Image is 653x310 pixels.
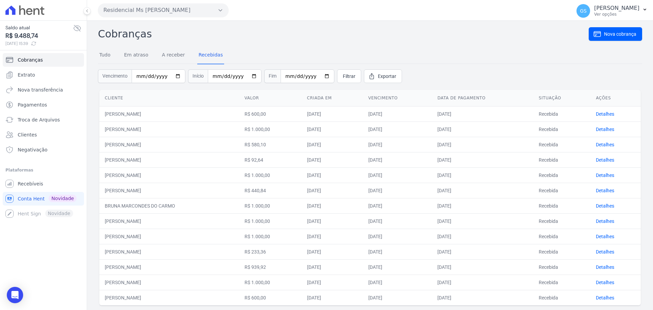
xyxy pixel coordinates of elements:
td: [DATE] [363,229,432,244]
td: Recebida [533,259,590,275]
td: [DATE] [302,213,363,229]
td: [PERSON_NAME] [99,137,239,152]
td: [DATE] [302,152,363,167]
div: Open Intercom Messenger [7,287,23,303]
td: [PERSON_NAME] [99,106,239,121]
td: [PERSON_NAME] [99,121,239,137]
span: R$ 9.488,74 [5,31,73,40]
td: R$ 1.000,00 [239,229,302,244]
td: [DATE] [363,198,432,213]
span: Recebíveis [18,180,43,187]
td: R$ 600,00 [239,106,302,121]
a: Detalhes [596,234,614,239]
button: Residencial Ms [PERSON_NAME] [98,3,229,17]
td: Recebida [533,229,590,244]
a: Detalhes [596,157,614,163]
td: R$ 1.000,00 [239,121,302,137]
a: Recebíveis [3,177,84,191]
td: [DATE] [363,152,432,167]
th: Ações [590,90,641,107]
p: [PERSON_NAME] [594,5,639,12]
td: R$ 939,92 [239,259,302,275]
td: [DATE] [363,259,432,275]
td: R$ 580,10 [239,137,302,152]
span: Nova transferência [18,86,63,93]
td: [PERSON_NAME] [99,213,239,229]
a: Detalhes [596,249,614,255]
td: [DATE] [432,137,533,152]
a: Recebidas [197,47,224,64]
td: [PERSON_NAME] [99,244,239,259]
td: Recebida [533,275,590,290]
td: Recebida [533,121,590,137]
a: Detalhes [596,188,614,193]
td: [DATE] [302,121,363,137]
span: Conta Hent [18,195,45,202]
td: [DATE] [432,106,533,121]
td: R$ 92,64 [239,152,302,167]
td: [DATE] [302,229,363,244]
td: [DATE] [302,275,363,290]
span: Início [188,69,208,83]
span: Nova cobrança [604,31,636,37]
div: Plataformas [5,166,81,174]
th: Vencimento [363,90,432,107]
td: [DATE] [363,290,432,305]
td: Recebida [533,213,590,229]
td: [DATE] [302,259,363,275]
th: Valor [239,90,302,107]
td: [PERSON_NAME] [99,229,239,244]
td: [PERSON_NAME] [99,183,239,198]
td: [DATE] [363,244,432,259]
a: Nova cobrança [589,27,642,41]
td: [DATE] [363,106,432,121]
td: R$ 600,00 [239,290,302,305]
td: [PERSON_NAME] [99,290,239,305]
td: [DATE] [302,290,363,305]
td: R$ 1.000,00 [239,213,302,229]
td: [DATE] [302,244,363,259]
a: Extrato [3,68,84,82]
th: Cliente [99,90,239,107]
td: Recebida [533,137,590,152]
th: Situação [533,90,590,107]
td: [PERSON_NAME] [99,275,239,290]
td: R$ 233,36 [239,244,302,259]
th: Data de pagamento [432,90,533,107]
td: [PERSON_NAME] [99,259,239,275]
a: Clientes [3,128,84,142]
td: R$ 1.000,00 [239,198,302,213]
td: [PERSON_NAME] [99,167,239,183]
p: Ver opções [594,12,639,17]
a: Nova transferência [3,83,84,97]
td: [DATE] [363,167,432,183]
td: [DATE] [302,137,363,152]
td: [PERSON_NAME] [99,152,239,167]
a: Detalhes [596,203,614,209]
a: Detalhes [596,111,614,117]
td: Recebida [533,152,590,167]
td: Recebida [533,183,590,198]
span: Negativação [18,146,48,153]
a: Detalhes [596,280,614,285]
span: Saldo atual [5,24,73,31]
nav: Sidebar [5,53,81,221]
td: Recebida [533,290,590,305]
td: [DATE] [302,198,363,213]
a: Detalhes [596,264,614,270]
a: Troca de Arquivos [3,113,84,127]
a: A receber [161,47,186,64]
a: Detalhes [596,127,614,132]
td: [DATE] [432,259,533,275]
a: Em atraso [123,47,150,64]
td: [DATE] [302,167,363,183]
a: Pagamentos [3,98,84,112]
td: [DATE] [432,244,533,259]
td: [DATE] [432,213,533,229]
a: Filtrar [337,69,361,83]
td: [DATE] [363,213,432,229]
span: [DATE] 15:39 [5,40,73,47]
td: [DATE] [432,290,533,305]
a: Exportar [364,69,402,83]
td: Recebida [533,167,590,183]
